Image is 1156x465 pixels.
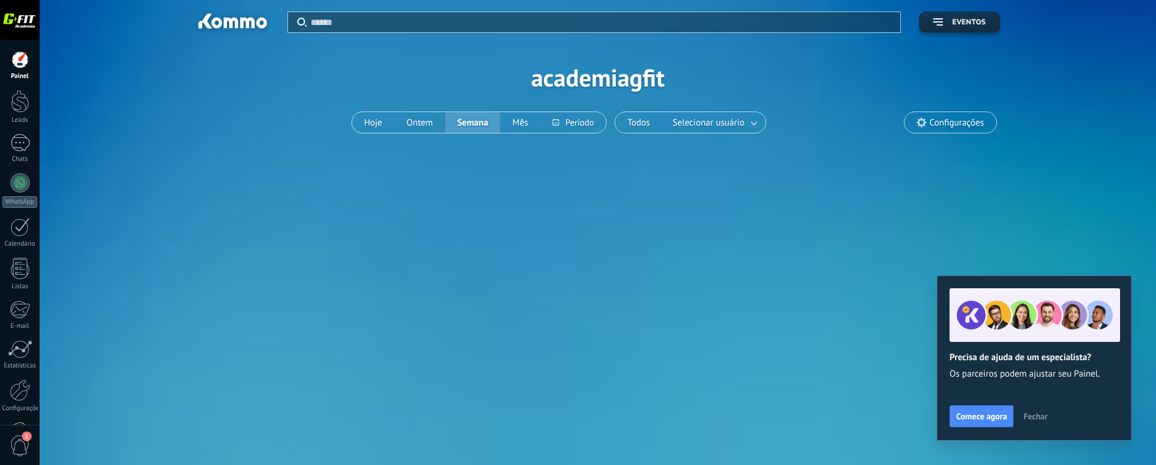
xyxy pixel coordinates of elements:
span: Fechar [1023,412,1048,421]
button: Mês [500,112,540,133]
button: Eventos [919,12,999,33]
div: Chats [2,155,38,163]
span: Os parceiros podem ajustar seu Painel. [950,368,1119,380]
div: E-mail [2,322,38,330]
button: Todos [615,112,662,133]
button: Hoje [352,112,395,133]
button: Ontem [394,112,445,133]
button: Selecionar usuário [662,112,766,133]
div: Leads [2,116,38,124]
button: Fechar [1018,407,1053,425]
span: Selecionar usuário [670,115,747,131]
div: Estatísticas [2,362,38,370]
button: Semana [445,112,501,133]
div: Listas [2,283,38,291]
div: WhatsApp [2,196,37,208]
div: Configurações [2,405,38,413]
span: Comece agora [956,412,1007,421]
div: Calendário [2,240,38,248]
span: Eventos [952,18,985,27]
span: 1 [22,431,32,441]
span: Configurações [929,118,984,128]
div: Painel [2,73,38,80]
button: Comece agora [950,405,1013,427]
h2: Precisa de ajuda de um especialista? [950,352,1119,363]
